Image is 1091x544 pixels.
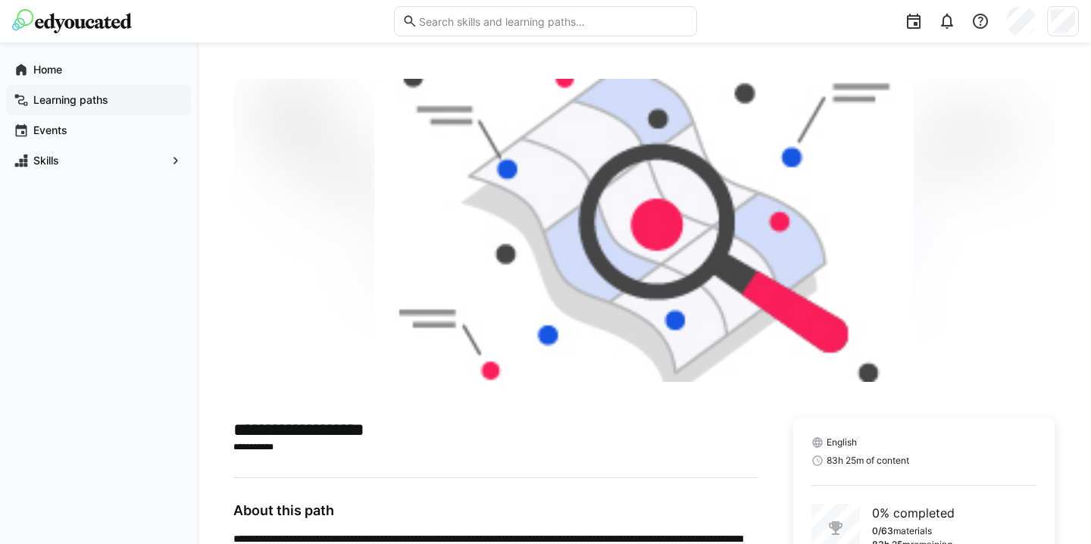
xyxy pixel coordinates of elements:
[872,525,893,537] p: 0/63
[827,455,909,467] span: 83h 25m of content
[893,525,932,537] p: materials
[417,14,689,28] input: Search skills and learning paths…
[233,502,757,519] h3: About this path
[872,504,955,522] p: 0% completed
[827,436,857,449] span: English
